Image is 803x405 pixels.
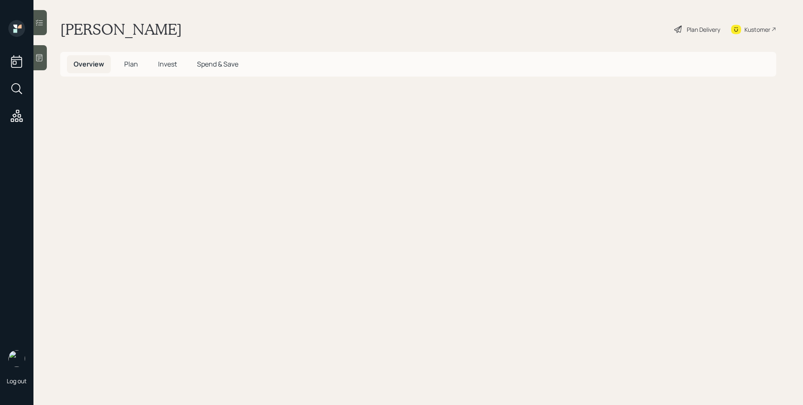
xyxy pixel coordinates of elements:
[124,59,138,69] span: Plan
[7,377,27,385] div: Log out
[74,59,104,69] span: Overview
[60,20,182,38] h1: [PERSON_NAME]
[687,25,720,34] div: Plan Delivery
[197,59,238,69] span: Spend & Save
[158,59,177,69] span: Invest
[744,25,770,34] div: Kustomer
[8,350,25,367] img: james-distasi-headshot.png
